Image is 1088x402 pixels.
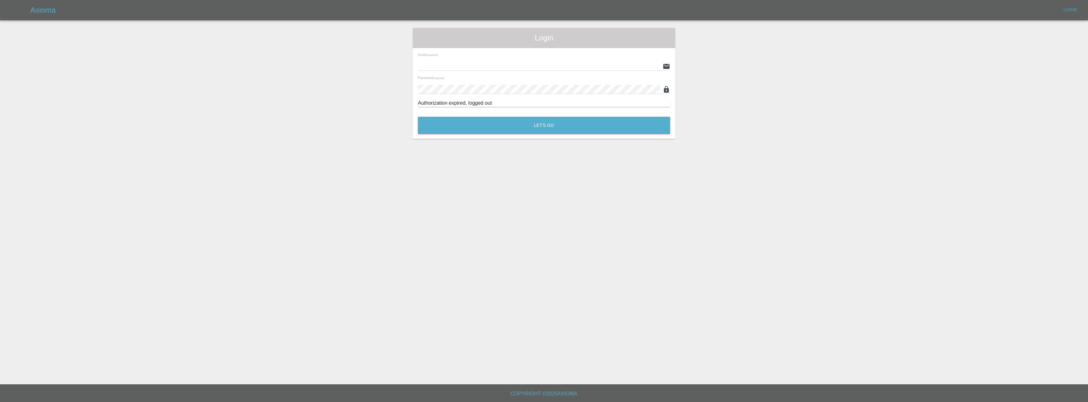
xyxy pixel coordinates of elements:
[1060,5,1080,15] a: Login
[433,77,444,80] small: (required)
[418,117,670,134] button: Let's Go
[418,76,444,80] span: Password
[418,53,438,57] span: Email
[5,389,1083,398] h6: Copyright © 2025 Axioma
[418,33,670,43] span: Login
[418,99,670,107] div: Authorization expired, logged out
[426,54,438,57] small: (required)
[30,5,56,15] h5: Axioma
